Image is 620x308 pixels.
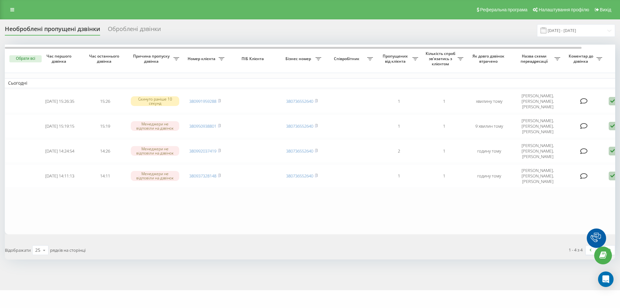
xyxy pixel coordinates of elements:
div: Оброблені дзвінки [108,26,161,36]
td: 15:26 [82,90,128,113]
td: [PERSON_NAME], [PERSON_NAME], [PERSON_NAME] [512,139,563,163]
a: 380736552640 [286,98,313,104]
td: [DATE] 14:24:54 [37,139,82,163]
div: Менеджери не відповіли на дзвінок [131,146,179,156]
span: Налаштування профілю [539,7,589,12]
div: 1 - 4 з 4 [569,247,583,253]
a: 380991959288 [189,98,216,104]
span: Час останнього дзвінка [88,54,122,64]
td: [PERSON_NAME], [PERSON_NAME], [PERSON_NAME] [512,164,563,188]
a: 380736552640 [286,173,313,179]
span: Співробітник [328,56,367,61]
span: Час першого дзвінка [42,54,77,64]
td: 9 хвилин тому [467,114,512,138]
td: 1 [421,164,467,188]
div: Менеджери не відповіли на дзвінок [131,121,179,131]
span: Кількість спроб зв'язатись з клієнтом [425,51,458,66]
span: Коментар до дзвінка [567,54,596,64]
td: [DATE] 15:19:15 [37,114,82,138]
a: 380950938801 [189,123,216,129]
a: 380992037419 [189,148,216,154]
td: годину тому [467,164,512,188]
a: 380937328148 [189,173,216,179]
div: Менеджери не відповіли на дзвінок [131,171,179,181]
span: Вихід [600,7,611,12]
span: ПІБ Клієнта [233,56,274,61]
td: 1 [421,139,467,163]
span: Як довго дзвінок втрачено [472,54,507,64]
td: [DATE] 14:11:13 [37,164,82,188]
button: Обрати всі [9,55,42,62]
div: Скинуто раніше 10 секунд [131,96,179,106]
td: 2 [376,139,421,163]
div: Open Intercom Messenger [598,271,614,287]
td: 1 [376,90,421,113]
td: 1 [376,114,421,138]
span: Номер клієнта [186,56,219,61]
a: 380736552640 [286,148,313,154]
td: 1 [421,114,467,138]
td: 14:26 [82,139,128,163]
td: [PERSON_NAME], [PERSON_NAME], [PERSON_NAME] [512,90,563,113]
span: Бізнес номер [283,56,315,61]
td: 15:19 [82,114,128,138]
td: хвилину тому [467,90,512,113]
span: Реферальна програма [480,7,528,12]
span: Назва схеми переадресації [515,54,554,64]
td: 14:11 [82,164,128,188]
span: Відображати [5,247,31,253]
span: Пропущених від клієнта [379,54,412,64]
a: 380736552640 [286,123,313,129]
td: [PERSON_NAME], [PERSON_NAME], [PERSON_NAME] [512,114,563,138]
div: 25 [35,247,40,253]
td: годину тому [467,139,512,163]
td: 1 [376,164,421,188]
div: Необроблені пропущені дзвінки [5,26,100,36]
span: рядків на сторінці [50,247,86,253]
td: 1 [421,90,467,113]
span: Причина пропуску дзвінка [131,54,173,64]
td: [DATE] 15:26:35 [37,90,82,113]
